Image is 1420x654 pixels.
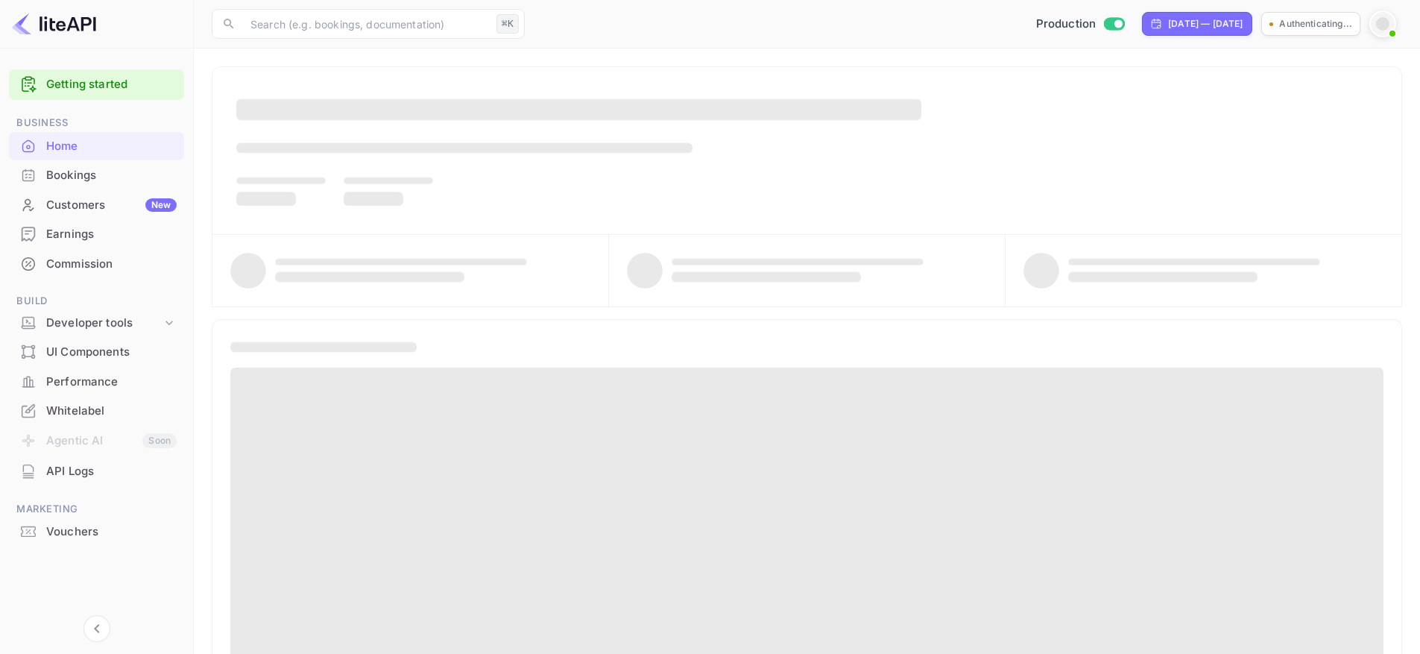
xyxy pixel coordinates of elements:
div: Home [46,138,177,155]
div: [DATE] — [DATE] [1168,17,1243,31]
div: Bookings [46,167,177,184]
div: Performance [46,374,177,391]
div: Bookings [9,161,184,190]
div: Switch to Sandbox mode [1030,16,1131,33]
img: LiteAPI logo [12,12,96,36]
div: Commission [9,250,184,279]
div: API Logs [46,463,177,480]
div: Earnings [9,220,184,249]
a: Vouchers [9,518,184,545]
a: Getting started [46,76,177,93]
span: Marketing [9,501,184,518]
div: Getting started [9,69,184,100]
a: Whitelabel [9,397,184,424]
div: UI Components [9,338,184,367]
a: UI Components [9,338,184,365]
div: Developer tools [9,310,184,336]
div: CustomersNew [9,191,184,220]
div: Earnings [46,226,177,243]
input: Search (e.g. bookings, documentation) [242,9,490,39]
a: CustomersNew [9,191,184,218]
div: Whitelabel [46,403,177,420]
div: Performance [9,368,184,397]
div: UI Components [46,344,177,361]
p: Authenticating... [1279,17,1352,31]
a: Performance [9,368,184,395]
button: Collapse navigation [83,615,110,642]
div: Commission [46,256,177,273]
div: ⌘K [496,14,519,34]
span: Business [9,115,184,131]
div: New [145,198,177,212]
a: Commission [9,250,184,277]
div: Click to change the date range period [1142,12,1252,36]
span: Build [9,293,184,309]
div: Vouchers [46,523,177,541]
a: Earnings [9,220,184,248]
div: Customers [46,197,177,214]
a: API Logs [9,457,184,485]
div: Whitelabel [9,397,184,426]
a: Bookings [9,161,184,189]
div: Vouchers [9,518,184,547]
div: Developer tools [46,315,162,332]
span: Production [1036,16,1096,33]
div: Home [9,132,184,161]
div: API Logs [9,457,184,486]
a: Home [9,132,184,160]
